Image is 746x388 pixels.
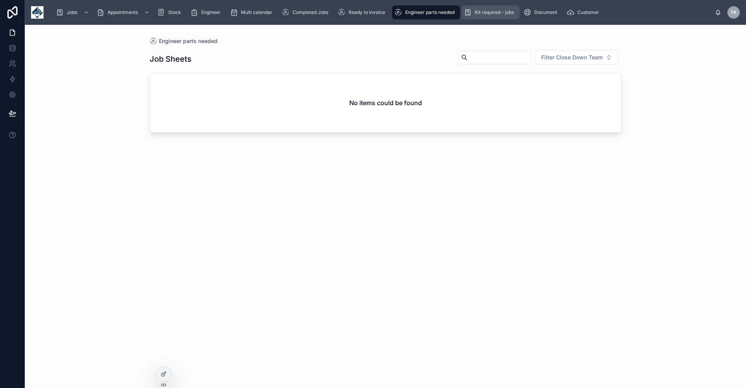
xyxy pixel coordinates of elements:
[541,54,603,61] span: Filter Close Down Team
[349,9,385,16] span: Ready to invoice
[228,5,278,19] a: Multi calendar
[731,9,737,16] span: FA
[159,37,218,45] span: Engineer parts needed
[31,6,44,19] img: App logo
[564,5,605,19] a: Customer
[155,5,186,19] a: Stock
[150,37,218,45] a: Engineer parts needed
[405,9,455,16] span: Engineer parts needed
[168,9,181,16] span: Stock
[462,5,519,19] a: Kit required - jobs
[521,5,563,19] a: Document
[335,5,390,19] a: Ready to invoice
[241,9,272,16] span: Multi calendar
[201,9,221,16] span: Engineer
[188,5,226,19] a: Engineer
[475,9,514,16] span: Kit required - jobs
[392,5,460,19] a: Engineer parts needed
[67,9,77,16] span: Jobs
[577,9,599,16] span: Customer
[349,98,422,107] h2: No items could be found
[94,5,153,19] a: Appointments
[534,9,557,16] span: Document
[50,4,715,21] div: scrollable content
[279,5,334,19] a: Completed Jobs
[54,5,93,19] a: Jobs
[535,50,619,65] button: Select Button
[293,9,328,16] span: Completed Jobs
[108,9,138,16] span: Appointments
[150,54,192,64] h1: Job Sheets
